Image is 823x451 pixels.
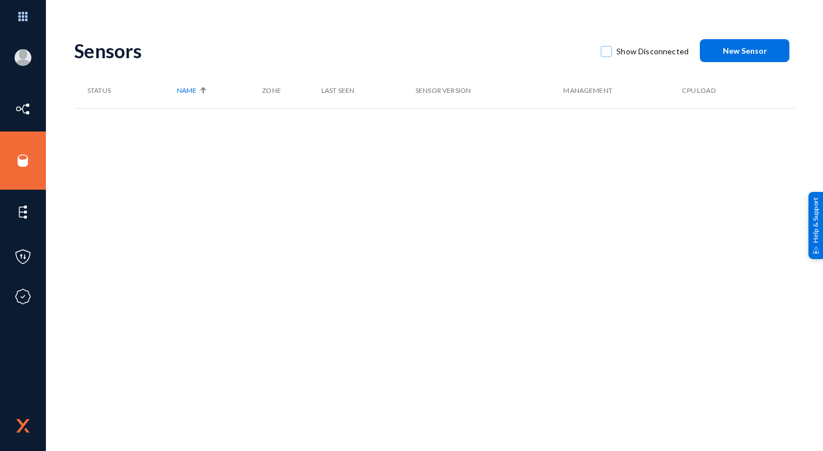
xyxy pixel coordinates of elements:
img: icon-elements.svg [15,204,31,220]
th: Sensor Version [415,73,563,108]
span: Show Disconnected [616,43,689,60]
div: Help & Support [808,192,823,259]
img: icon-sources.svg [15,152,31,169]
img: icon-compliance.svg [15,288,31,305]
span: Name [177,86,197,96]
img: app launcher [6,4,40,29]
th: Last Seen [321,73,415,108]
img: blank-profile-picture.png [15,49,31,66]
span: New Sensor [723,46,767,55]
img: help_support.svg [812,246,820,253]
th: CPU Load [682,73,762,108]
th: Status [74,73,177,108]
th: Zone [262,73,321,108]
img: icon-inventory.svg [15,101,31,118]
th: Management [563,73,682,108]
img: icon-policies.svg [15,248,31,265]
button: New Sensor [700,39,789,62]
div: Sensors [74,39,590,62]
div: Name [177,86,256,96]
